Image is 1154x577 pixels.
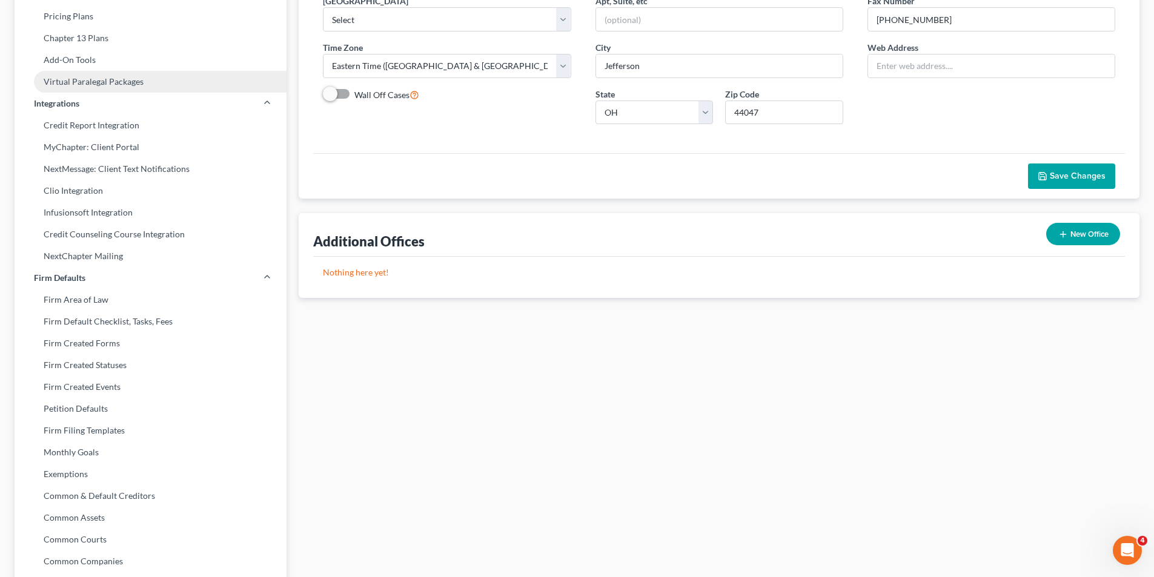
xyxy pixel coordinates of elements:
a: Firm Default Checklist, Tasks, Fees [15,311,287,332]
iframe: Intercom live chat [1113,536,1142,565]
a: Common & Default Creditors [15,485,287,507]
label: Time Zone [323,41,363,54]
p: Nothing here yet! [323,266,1115,279]
a: MyChapter: Client Portal [15,136,287,158]
a: Common Courts [15,529,287,550]
a: Firm Created Events [15,376,287,398]
a: Common Companies [15,550,287,572]
a: Common Assets [15,507,287,529]
a: Firm Created Statuses [15,354,287,376]
a: Exemptions [15,463,287,485]
a: Pricing Plans [15,5,287,27]
a: Firm Created Forms [15,332,287,354]
span: Save Changes [1050,171,1106,181]
button: New Office [1046,223,1120,245]
a: Chapter 13 Plans [15,27,287,49]
label: Web Address [867,41,918,54]
a: Firm Filing Templates [15,420,287,441]
a: Virtual Paralegal Packages [15,71,287,93]
a: NextMessage: Client Text Notifications [15,158,287,180]
label: Zip Code [725,88,759,101]
a: Infusionsoft Integration [15,202,287,223]
input: Enter web address.... [868,54,1115,77]
input: Enter city... [596,54,843,77]
a: Firm Area of Law [15,289,287,311]
a: Clio Integration [15,180,287,202]
a: Monthly Goals [15,441,287,463]
button: Save Changes [1028,163,1115,189]
span: Firm Defaults [34,272,85,284]
span: Integrations [34,97,79,110]
a: Credit Report Integration [15,114,287,136]
span: Wall Off Cases [354,90,410,100]
span: 4 [1138,536,1147,546]
input: XXXXX [725,101,843,125]
a: Add-On Tools [15,49,287,71]
div: Additional Offices [313,232,425,250]
a: Petition Defaults [15,398,287,420]
a: Integrations [15,93,287,114]
label: City [595,41,611,54]
input: (optional) [596,8,843,31]
label: State [595,88,615,101]
a: Credit Counseling Course Integration [15,223,287,245]
a: NextChapter Mailing [15,245,287,267]
a: Firm Defaults [15,267,287,289]
input: Enter fax... [868,8,1115,31]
